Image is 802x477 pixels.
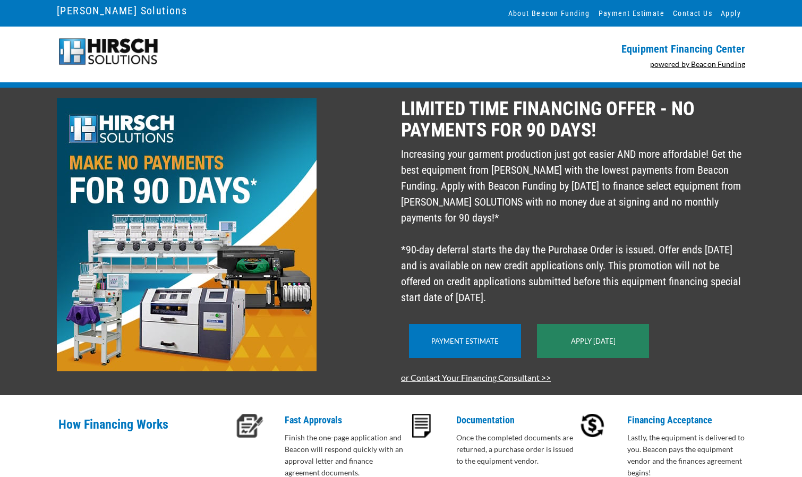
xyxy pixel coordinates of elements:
p: Financing Acceptance [627,414,750,427]
img: Hirsch-logo-55px.png [57,37,159,66]
p: Fast Approvals [285,414,407,427]
p: LIMITED TIME FINANCING OFFER - NO PAYMENTS FOR 90 DAYS! [401,98,745,141]
a: [PERSON_NAME] Solutions [57,2,187,20]
a: powered by Beacon Funding [650,59,746,69]
p: Once the completed documents are returned, a purchase order is issued to the equipment vendor. [456,432,579,467]
img: accept-icon.PNG [581,414,604,438]
p: Increasing your garment production just got easier AND more affordable! Get the best equipment fr... [401,146,745,305]
p: How Financing Works [58,414,230,448]
p: Documentation [456,414,579,427]
img: approval-icon.PNG [236,414,263,438]
img: 2508-Hirsch-90-Days-No-Payments-EFC-Imagery.jpg [57,98,317,371]
p: Equipment Financing Center [407,42,745,55]
a: or Contact Your Financing Consultant >> [401,372,551,382]
a: Apply [DATE] [571,337,616,345]
a: Payment Estimate [431,337,499,345]
img: docs-icon.PNG [412,414,431,438]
